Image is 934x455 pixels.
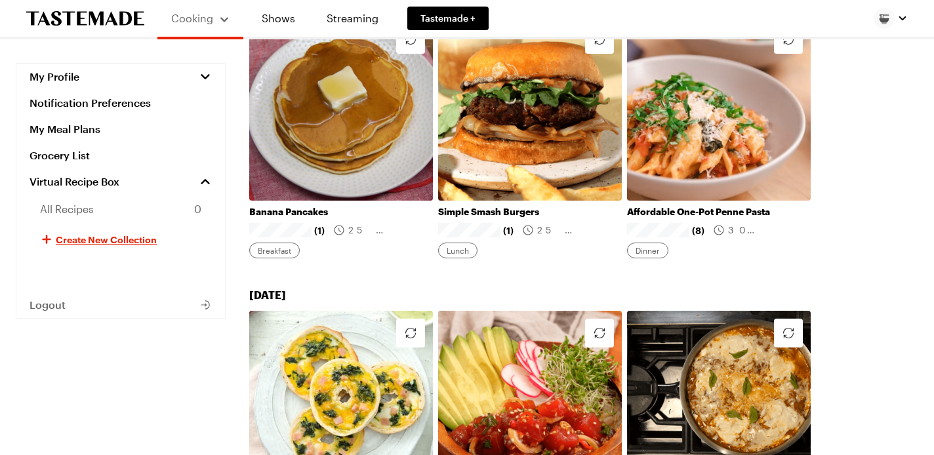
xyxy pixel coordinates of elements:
span: [DATE] [249,288,286,301]
button: Profile picture [874,8,908,29]
span: Create New Collection [56,233,157,246]
button: Create New Collection [16,224,225,255]
a: Simple Smash Burgers [438,206,622,218]
button: My Profile [16,64,225,90]
a: Virtual Recipe Box [16,168,225,195]
span: My Profile [30,70,79,83]
a: Notification Preferences [16,90,225,116]
img: Profile picture [874,8,895,29]
span: 0 [194,201,201,217]
a: Tastemade + [407,7,489,30]
span: All Recipes [40,201,94,217]
span: Tastemade + [420,12,476,25]
a: Affordable One-Pot Penne Pasta [627,206,811,218]
a: My Meal Plans [16,116,225,142]
a: Grocery List [16,142,225,168]
button: Logout [16,292,225,318]
a: All Recipes0 [16,195,225,224]
a: Banana Pancakes [249,206,433,218]
a: To Tastemade Home Page [26,11,144,26]
span: Logout [30,298,66,311]
span: Cooking [171,12,213,24]
span: Virtual Recipe Box [30,175,119,188]
button: Cooking [171,5,230,31]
